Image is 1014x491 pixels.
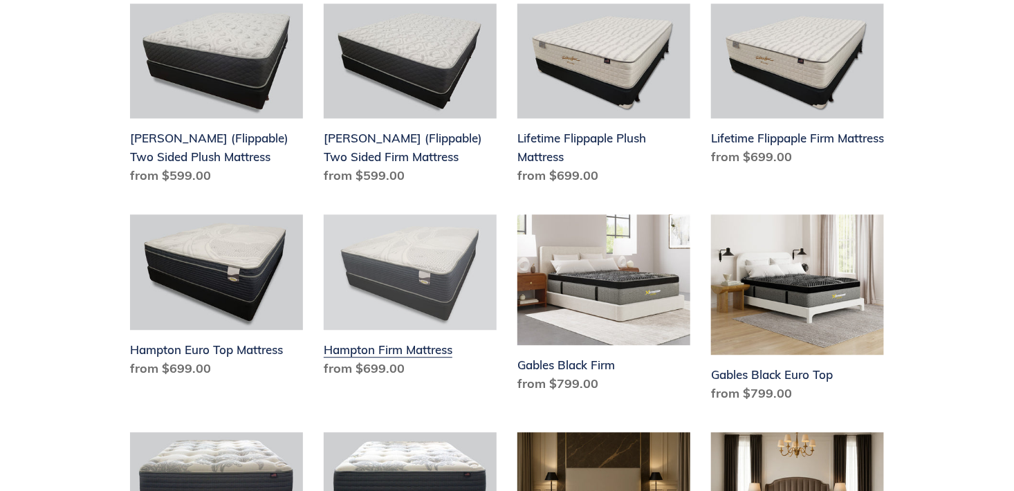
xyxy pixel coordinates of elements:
a: Del Ray (Flippable) Two Sided Firm Mattress [324,3,497,191]
a: Hampton Euro Top Mattress [130,214,303,383]
a: Lifetime Flippaple Plush Mattress [517,3,690,191]
a: Hampton Firm Mattress [324,214,497,383]
a: Del Ray (Flippable) Two Sided Plush Mattress [130,3,303,191]
a: Lifetime Flippaple Firm Mattress [711,3,884,172]
a: Gables Black Firm [517,214,690,398]
a: Gables Black Euro Top [711,214,884,408]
